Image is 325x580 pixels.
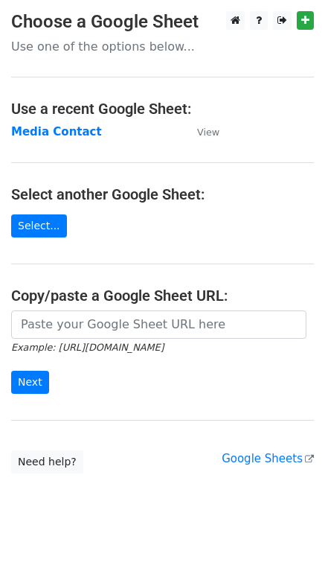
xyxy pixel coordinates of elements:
[11,450,83,474] a: Need help?
[11,185,314,203] h4: Select another Google Sheet:
[11,214,67,238] a: Select...
[11,125,102,138] a: Media Contact
[197,127,219,138] small: View
[11,100,314,118] h4: Use a recent Google Sheet:
[11,39,314,54] p: Use one of the options below...
[11,342,164,353] small: Example: [URL][DOMAIN_NAME]
[11,371,49,394] input: Next
[11,287,314,305] h4: Copy/paste a Google Sheet URL:
[11,310,306,339] input: Paste your Google Sheet URL here
[11,11,314,33] h3: Choose a Google Sheet
[182,125,219,138] a: View
[222,452,314,465] a: Google Sheets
